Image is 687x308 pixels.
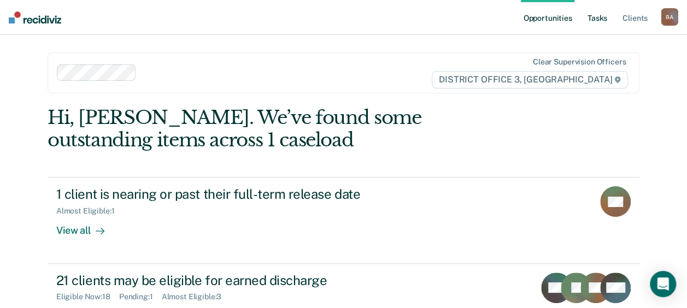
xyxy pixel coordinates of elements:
[56,206,124,216] div: Almost Eligible : 1
[56,186,440,202] div: 1 client is nearing or past their full-term release date
[661,8,678,26] button: BA
[56,273,440,288] div: 21 clients may be eligible for earned discharge
[432,71,628,88] span: DISTRICT OFFICE 3, [GEOGRAPHIC_DATA]
[56,216,118,237] div: View all
[56,292,119,301] div: Eligible Now : 18
[162,292,231,301] div: Almost Eligible : 3
[661,8,678,26] div: B A
[533,57,626,67] div: Clear supervision officers
[119,292,162,301] div: Pending : 1
[650,271,676,297] div: Open Intercom Messenger
[9,11,61,23] img: Recidiviz
[48,106,521,151] div: Hi, [PERSON_NAME]. We’ve found some outstanding items across 1 caseload
[48,177,639,263] a: 1 client is nearing or past their full-term release dateAlmost Eligible:1View all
